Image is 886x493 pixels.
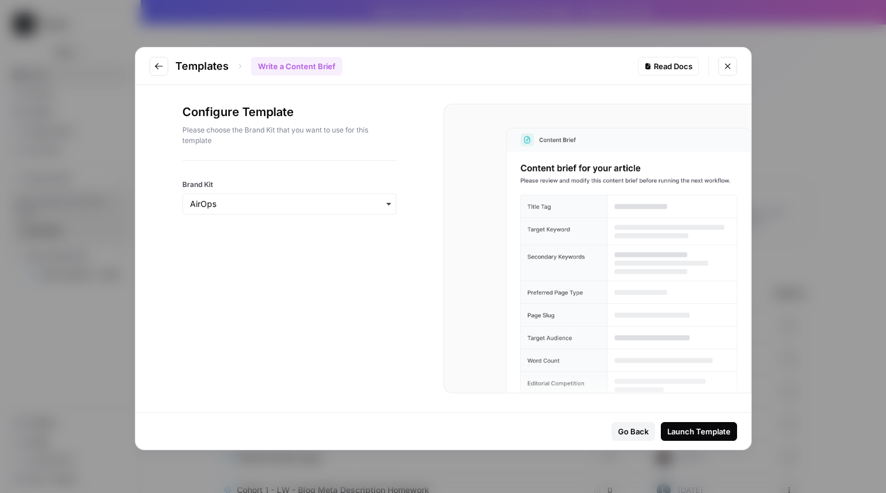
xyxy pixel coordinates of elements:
div: Go Back [618,426,649,437]
div: Write a Content Brief [251,57,342,76]
button: Go Back [612,422,655,441]
input: AirOps [190,198,389,210]
a: Read Docs [638,57,699,76]
p: Please choose the Brand Kit that you want to use for this template [182,125,396,146]
div: Launch Template [667,426,731,437]
div: Templates [175,57,342,76]
button: Launch Template [661,422,737,441]
label: Brand Kit [182,179,396,190]
div: Configure Template [182,104,396,160]
div: Read Docs [644,60,692,72]
button: Close modal [718,57,737,76]
button: Go to previous step [150,57,168,76]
